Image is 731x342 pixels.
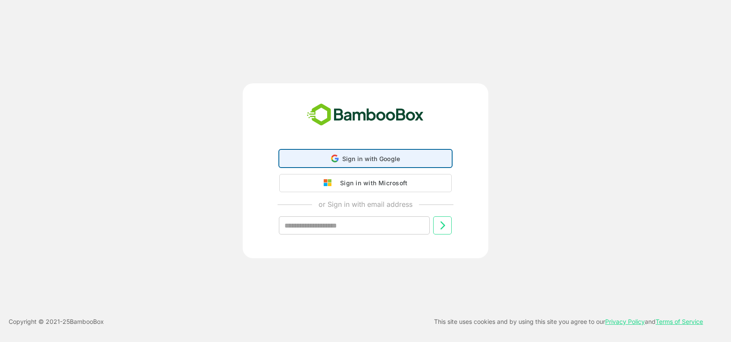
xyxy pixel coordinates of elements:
[434,317,703,327] p: This site uses cookies and by using this site you agree to our and
[319,199,412,209] p: or Sign in with email address
[9,317,104,327] p: Copyright © 2021- 25 BambooBox
[656,318,703,325] a: Terms of Service
[302,101,428,129] img: bamboobox
[324,179,336,187] img: google
[336,177,407,189] div: Sign in with Microsoft
[279,150,452,167] div: Sign in with Google
[279,174,452,192] button: Sign in with Microsoft
[342,155,400,162] span: Sign in with Google
[605,318,645,325] a: Privacy Policy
